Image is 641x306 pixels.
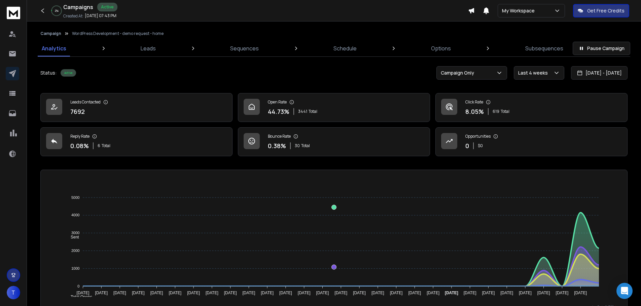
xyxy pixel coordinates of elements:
[478,143,483,148] p: $ 0
[298,291,311,295] tspan: [DATE]
[334,291,347,295] tspan: [DATE]
[238,127,430,156] a: Bounce Rate0.38%30Total
[102,143,110,148] span: Total
[435,93,628,122] a: Click Rate8.05%619Total
[187,291,200,295] tspan: [DATE]
[77,291,90,295] tspan: [DATE]
[573,4,629,17] button: Get Free Credits
[71,266,79,270] tspan: 1000
[537,291,550,295] tspan: [DATE]
[573,42,630,55] button: Pause Campaign
[98,143,100,148] span: 6
[435,127,628,156] a: Opportunities0$0
[224,291,237,295] tspan: [DATE]
[242,291,255,295] tspan: [DATE]
[431,44,451,52] p: Options
[238,93,430,122] a: Open Rate44.73%3441Total
[493,109,499,114] span: 619
[268,107,289,116] p: 44.73 %
[40,127,233,156] a: Reply Rate0.08%6Total
[556,291,569,295] tspan: [DATE]
[66,235,79,239] span: Sent
[70,99,101,105] p: Leads Contacted
[70,107,85,116] p: 7692
[7,7,20,19] img: logo
[408,291,421,295] tspan: [DATE]
[70,141,89,150] p: 0.08 %
[71,231,79,235] tspan: 3000
[150,291,163,295] tspan: [DATE]
[268,99,287,105] p: Open Rate
[390,291,403,295] tspan: [DATE]
[72,31,164,36] p: WordPress Development - demo request - home
[206,291,218,295] tspan: [DATE]
[427,40,455,56] a: Options
[40,93,233,122] a: Leads Contacted7692
[521,40,567,56] a: Subsequences
[7,286,20,299] button: T
[464,291,476,295] tspan: [DATE]
[371,291,384,295] tspan: [DATE]
[63,13,83,19] p: Created At:
[268,134,291,139] p: Bounce Rate
[295,143,300,148] span: 30
[525,44,563,52] p: Subsequences
[71,195,79,200] tspan: 5000
[502,7,537,14] p: My Workspace
[445,291,458,295] tspan: [DATE]
[465,141,469,150] p: 0
[501,109,509,114] span: Total
[77,284,79,288] tspan: 0
[38,40,70,56] a: Analytics
[518,70,550,76] p: Last 4 weeks
[333,44,357,52] p: Schedule
[71,249,79,253] tspan: 2000
[482,291,495,295] tspan: [DATE]
[141,44,156,52] p: Leads
[268,141,286,150] p: 0.38 %
[169,291,181,295] tspan: [DATE]
[61,69,76,77] div: Active
[95,291,108,295] tspan: [DATE]
[353,291,366,295] tspan: [DATE]
[66,295,92,299] span: Total Opens
[85,13,116,18] p: [DATE] 07:43 PM
[55,9,59,13] p: 2 %
[616,283,633,299] div: Open Intercom Messenger
[441,70,477,76] p: Campaign Only
[71,213,79,217] tspan: 4000
[574,291,587,295] tspan: [DATE]
[465,99,483,105] p: Click Rate
[279,291,292,295] tspan: [DATE]
[301,143,310,148] span: Total
[329,40,361,56] a: Schedule
[309,109,317,114] span: Total
[465,107,484,116] p: 8.05 %
[40,31,61,36] button: Campaign
[587,7,625,14] p: Get Free Credits
[113,291,126,295] tspan: [DATE]
[500,291,513,295] tspan: [DATE]
[226,40,263,56] a: Sequences
[316,291,329,295] tspan: [DATE]
[571,66,628,80] button: [DATE] - [DATE]
[132,291,145,295] tspan: [DATE]
[40,70,57,76] p: Status:
[465,134,491,139] p: Opportunities
[230,44,259,52] p: Sequences
[97,3,117,11] div: Active
[519,291,532,295] tspan: [DATE]
[427,291,439,295] tspan: [DATE]
[42,44,66,52] p: Analytics
[137,40,160,56] a: Leads
[70,134,90,139] p: Reply Rate
[261,291,274,295] tspan: [DATE]
[298,109,307,114] span: 3441
[63,3,93,11] h1: Campaigns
